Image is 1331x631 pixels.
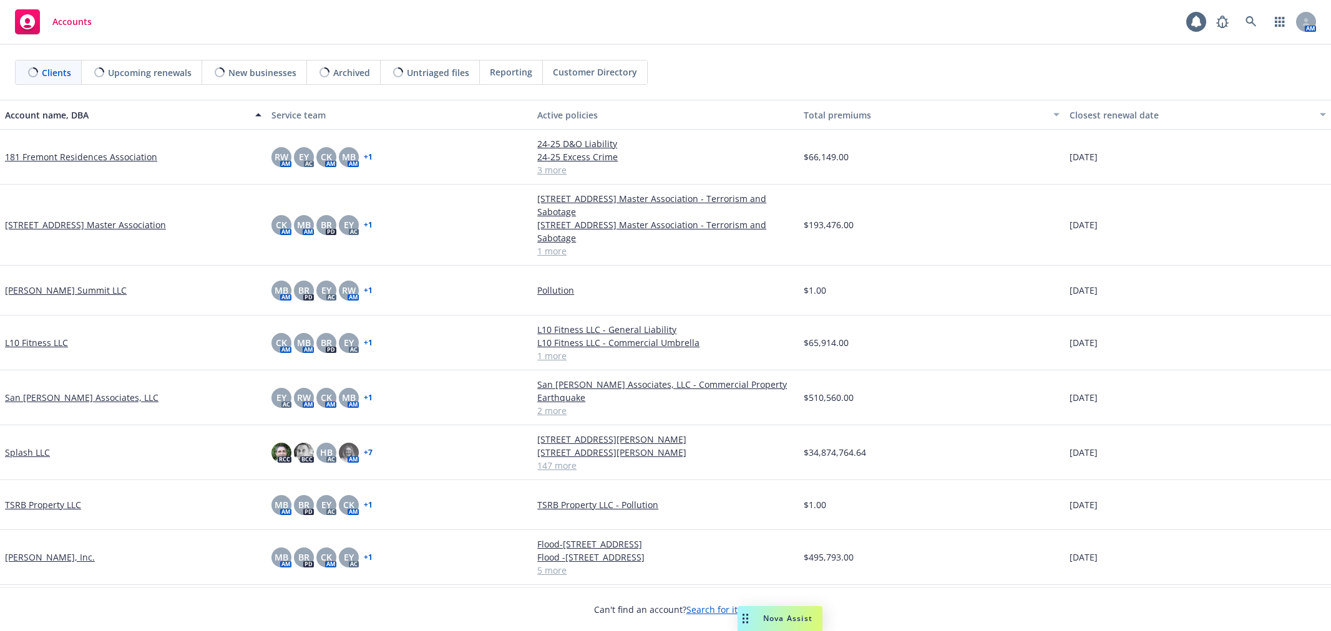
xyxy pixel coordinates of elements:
span: EY [276,391,286,404]
button: Nova Assist [738,606,822,631]
span: $1.00 [804,284,826,297]
span: [DATE] [1070,446,1098,459]
a: L10 Fitness LLC - General Liability [537,323,794,336]
a: TSRB Property LLC - Pollution [537,498,794,511]
a: Accounts [10,4,97,39]
span: EY [344,551,354,564]
a: [PERSON_NAME], Inc. [5,551,95,564]
span: New businesses [228,66,296,79]
a: 181 Fremont Residences Association [5,150,157,163]
a: + 1 [364,153,373,161]
a: [STREET_ADDRESS][PERSON_NAME] [537,446,794,459]
button: Active policies [532,100,799,130]
button: Closest renewal date [1065,100,1331,130]
span: $1.00 [804,498,826,511]
span: MB [275,498,288,511]
span: Reporting [490,65,532,79]
span: EY [321,284,331,297]
span: MB [275,551,288,564]
a: 24-25 D&O Liability [537,137,794,150]
a: 2 more [537,404,794,417]
span: $193,476.00 [804,218,854,231]
a: 5 more [537,564,794,577]
div: Drag to move [738,606,753,631]
span: [DATE] [1070,150,1098,163]
a: + 1 [364,287,373,294]
a: + 1 [364,221,373,229]
span: $66,149.00 [804,150,849,163]
a: + 1 [364,501,373,509]
span: RW [342,284,356,297]
span: CK [276,336,287,349]
span: CK [321,150,332,163]
span: EY [344,336,354,349]
span: [DATE] [1070,391,1098,404]
span: CK [276,218,287,231]
span: Clients [42,66,71,79]
a: 147 more [537,459,794,472]
span: MB [297,218,311,231]
a: Flood-[STREET_ADDRESS] [537,537,794,551]
a: Switch app [1267,9,1292,34]
span: Upcoming renewals [108,66,192,79]
span: MB [342,391,356,404]
span: Untriaged files [407,66,469,79]
span: BR [298,551,310,564]
a: L10 Fitness LLC - Commercial Umbrella [537,336,794,349]
span: $65,914.00 [804,336,849,349]
a: 1 more [537,349,794,362]
a: Report a Bug [1210,9,1235,34]
span: CK [343,498,354,511]
span: CK [321,391,332,404]
div: Closest renewal date [1070,108,1312,122]
div: Account name, DBA [5,108,248,122]
span: MB [342,150,356,163]
span: [DATE] [1070,218,1098,231]
a: [STREET_ADDRESS] Master Association - Terrorism and Sabotage [537,192,794,218]
a: Search [1239,9,1264,34]
a: Pollution [537,284,794,297]
span: HB [320,446,333,459]
button: Total premiums [799,100,1065,130]
span: MB [297,336,311,349]
a: [STREET_ADDRESS][PERSON_NAME] [537,433,794,446]
a: [STREET_ADDRESS] Master Association [5,218,166,231]
a: Splash LLC [5,446,50,459]
span: BR [321,336,332,349]
span: Customer Directory [553,65,637,79]
span: BR [298,284,310,297]
button: Service team [266,100,533,130]
a: Search for it [686,604,738,615]
a: L10 Fitness LLC [5,336,68,349]
span: EY [299,150,309,163]
span: $34,874,764.64 [804,446,866,459]
img: photo [271,443,291,463]
span: BR [321,218,332,231]
span: CK [321,551,332,564]
a: + 7 [364,449,373,456]
a: Flood -[STREET_ADDRESS] [537,551,794,564]
a: TSRB Property LLC [5,498,81,511]
img: photo [339,443,359,463]
span: $510,560.00 [804,391,854,404]
span: [DATE] [1070,284,1098,297]
a: 24-25 Excess Crime [537,150,794,163]
span: EY [321,498,331,511]
div: Service team [271,108,528,122]
img: photo [294,443,314,463]
span: [DATE] [1070,336,1098,349]
span: BR [298,498,310,511]
span: Can't find an account? [594,603,738,616]
a: 1 more [537,244,794,258]
span: Nova Assist [763,613,812,624]
span: [DATE] [1070,551,1098,564]
span: Archived [333,66,370,79]
span: Accounts [52,17,92,27]
a: + 1 [364,394,373,402]
a: [PERSON_NAME] Summit LLC [5,284,127,297]
span: MB [275,284,288,297]
a: + 1 [364,339,373,347]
